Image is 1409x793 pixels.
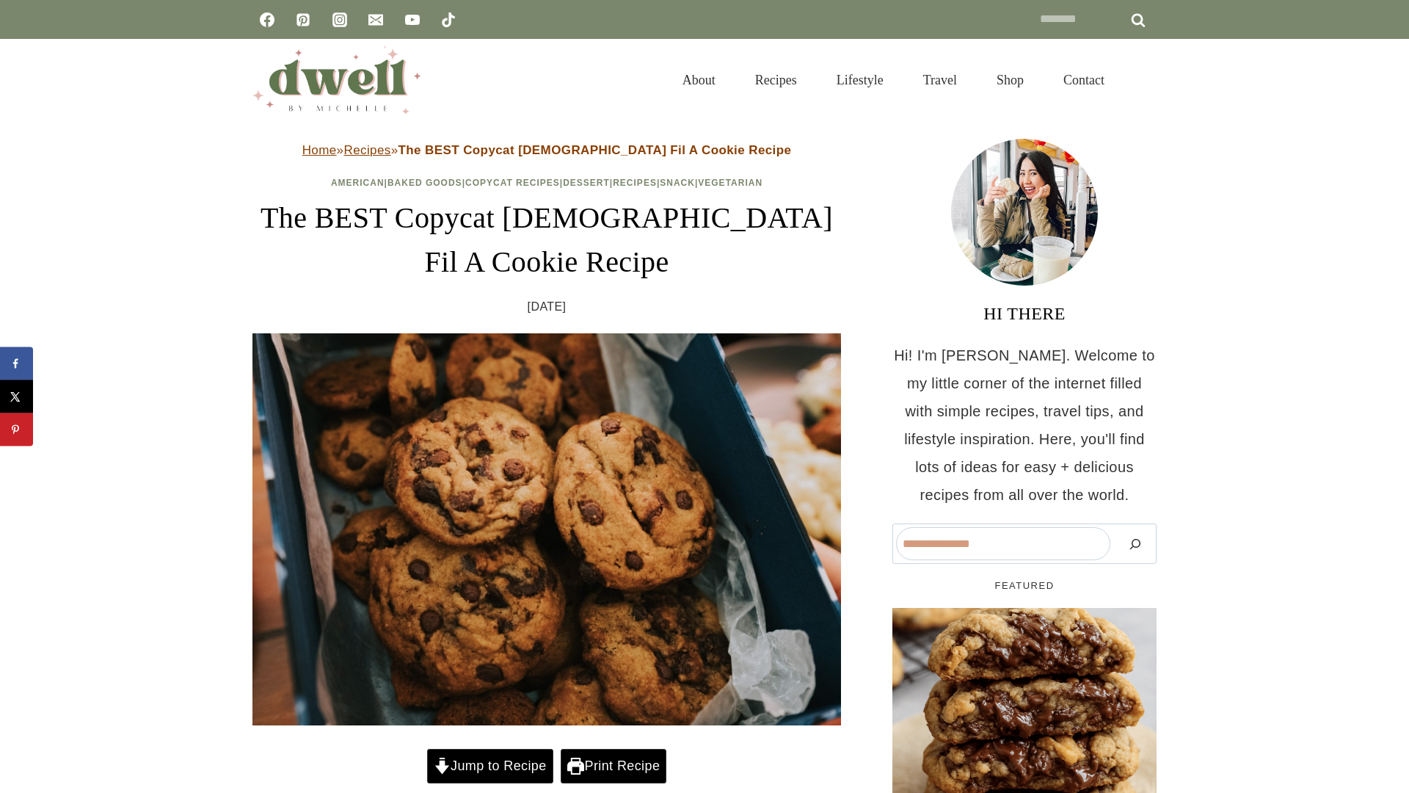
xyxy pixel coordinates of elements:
[398,143,792,157] strong: The BEST Copycat [DEMOGRAPHIC_DATA] Fil A Cookie Recipe
[698,178,762,188] a: Vegetarian
[1132,68,1157,93] button: View Search Form
[331,178,385,188] a: American
[252,5,282,35] a: Facebook
[563,178,610,188] a: Dessert
[427,749,553,783] a: Jump to Recipe
[735,54,817,106] a: Recipes
[252,196,841,284] h1: The BEST Copycat [DEMOGRAPHIC_DATA] Fil A Cookie Recipe
[561,749,666,783] a: Print Recipe
[1044,54,1124,106] a: Contact
[663,54,735,106] a: About
[302,143,337,157] a: Home
[660,178,695,188] a: Snack
[613,178,657,188] a: Recipes
[528,296,567,318] time: [DATE]
[434,5,463,35] a: TikTok
[977,54,1044,106] a: Shop
[892,579,1157,593] h5: FEATURED
[361,5,390,35] a: Email
[1118,527,1153,560] button: Search
[252,46,421,114] img: DWELL by michelle
[903,54,977,106] a: Travel
[302,143,792,157] span: » »
[343,143,390,157] a: Recipes
[398,5,427,35] a: YouTube
[331,178,762,188] span: | | | | | |
[465,178,560,188] a: Copycat Recipes
[252,333,841,726] img: Chick Fil A Cookie homemade
[817,54,903,106] a: Lifestyle
[892,300,1157,327] h3: HI THERE
[892,341,1157,509] p: Hi! I'm [PERSON_NAME]. Welcome to my little corner of the internet filled with simple recipes, tr...
[663,54,1124,106] nav: Primary Navigation
[325,5,354,35] a: Instagram
[288,5,318,35] a: Pinterest
[387,178,462,188] a: Baked Goods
